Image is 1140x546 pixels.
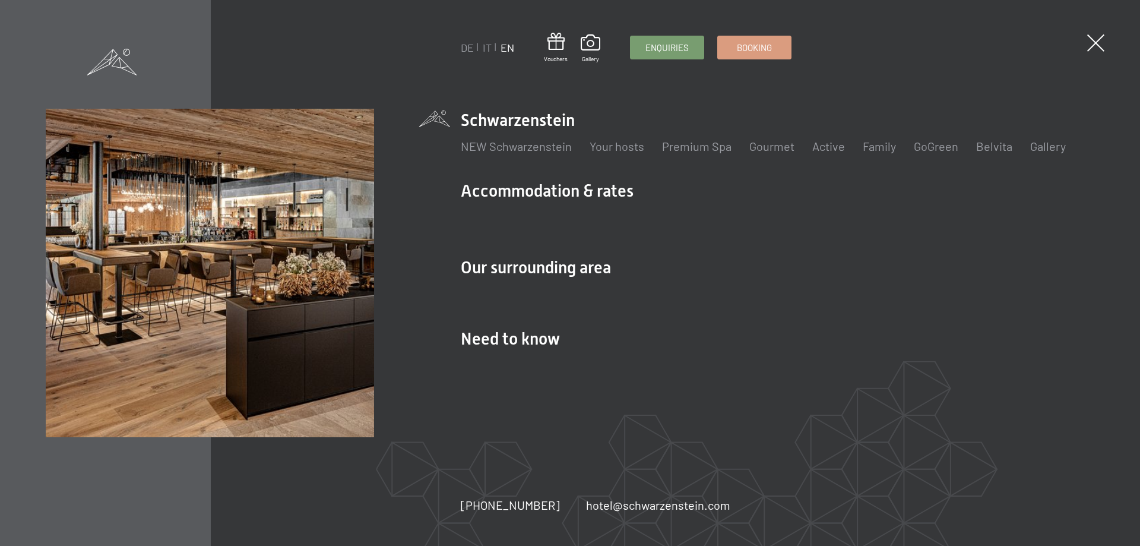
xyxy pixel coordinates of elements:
[914,139,958,153] a: GoGreen
[544,33,568,63] a: Vouchers
[590,139,644,153] a: Your hosts
[461,498,560,512] span: [PHONE_NUMBER]
[461,41,474,54] a: DE
[586,497,730,513] a: hotel@schwarzenstein.com
[461,139,572,153] a: NEW Schwarzenstein
[501,41,514,54] a: EN
[645,42,689,54] span: Enquiries
[461,497,560,513] a: [PHONE_NUMBER]
[46,109,374,437] img: Luxury hotel holidays in Italy - SCHWARZENSTEIN, spa in the Dolomites
[662,139,731,153] a: Premium Spa
[631,36,704,59] a: Enquiries
[749,139,794,153] a: Gourmet
[483,41,492,54] a: IT
[1030,139,1066,153] a: Gallery
[812,139,845,153] a: Active
[544,55,568,63] span: Vouchers
[718,36,791,59] a: Booking
[863,139,896,153] a: Family
[737,42,772,54] span: Booking
[581,34,600,63] a: Gallery
[581,55,600,63] span: Gallery
[976,139,1012,153] a: Belvita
